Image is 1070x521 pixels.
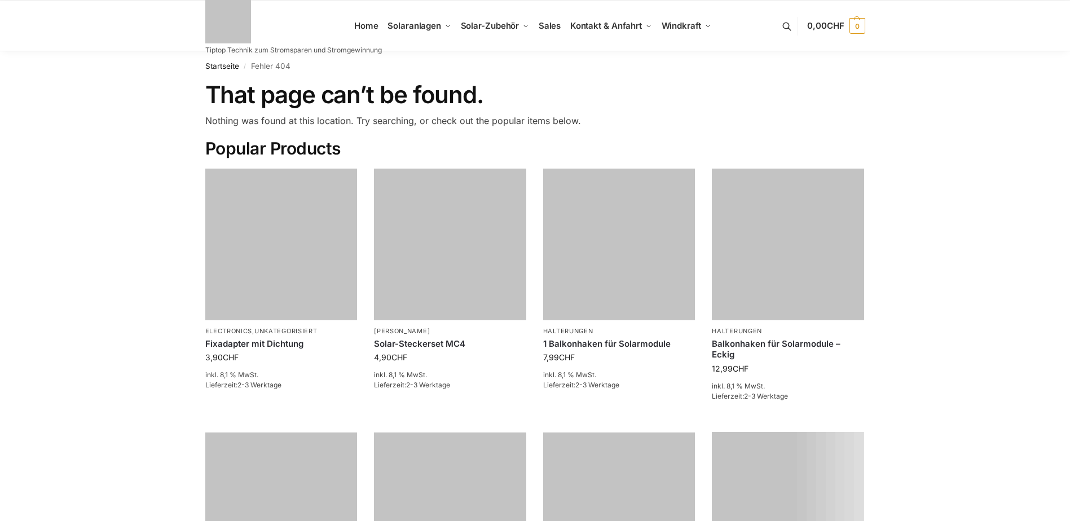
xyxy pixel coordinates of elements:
nav: Breadcrumb [205,51,865,81]
a: Halterungen [712,327,762,335]
p: Nothing was found at this location. Try searching, or check out the popular items below. [205,114,865,127]
span: 2-3 Werktage [744,392,788,400]
span: CHF [559,352,575,362]
span: / [239,62,251,71]
img: Balkonhaken für runde Handläufe [543,169,695,321]
a: Halterungen [543,327,593,335]
span: 0,00 [807,20,844,31]
span: CHF [733,364,748,373]
h2: Popular Products [205,138,865,160]
span: 2-3 Werktage [575,381,619,389]
span: Lieferzeit: [543,381,619,389]
span: Lieferzeit: [374,381,450,389]
a: Windkraft [657,1,716,51]
span: CHF [827,20,844,31]
bdi: 7,99 [543,352,575,362]
span: 0 [849,18,865,34]
img: mc4 solarstecker [374,169,526,321]
a: Sales [534,1,565,51]
a: Kontakt & Anfahrt [565,1,657,51]
span: Lieferzeit: [205,381,281,389]
a: Solar-Steckerset MC4 [374,338,526,350]
a: Solaranlagen [383,1,456,51]
img: Balkonhaken für Solarmodule - Eckig [712,169,864,321]
bdi: 3,90 [205,352,239,362]
h1: That page can’t be found. [205,81,865,109]
a: Balkonhaken für Solarmodule – Eckig [712,338,864,360]
a: 1 Balkonhaken für Solarmodule [543,338,695,350]
bdi: 4,90 [374,352,407,362]
span: 2-3 Werktage [237,381,281,389]
span: Windkraft [662,20,701,31]
span: CHF [223,352,239,362]
p: inkl. 8,1 % MwSt. [712,381,864,391]
span: Solar-Zubehör [461,20,519,31]
p: , [205,327,358,335]
img: Fixadapter mit Dichtung [205,169,358,321]
span: Solaranlagen [388,20,441,31]
a: [PERSON_NAME] [374,327,430,335]
span: 2-3 Werktage [406,381,450,389]
a: Solar-Zubehör [456,1,534,51]
p: inkl. 8,1 % MwSt. [543,370,695,380]
span: Lieferzeit: [712,392,788,400]
bdi: 12,99 [712,364,748,373]
a: 0,00CHF 0 [807,9,865,43]
a: Electronics [205,327,253,335]
p: inkl. 8,1 % MwSt. [205,370,358,380]
p: Tiptop Technik zum Stromsparen und Stromgewinnung [205,47,382,54]
a: Startseite [205,61,239,70]
a: Unkategorisiert [254,327,318,335]
span: Sales [539,20,561,31]
span: CHF [391,352,407,362]
a: Fixadapter mit Dichtung [205,338,358,350]
span: Kontakt & Anfahrt [570,20,642,31]
p: inkl. 8,1 % MwSt. [374,370,526,380]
